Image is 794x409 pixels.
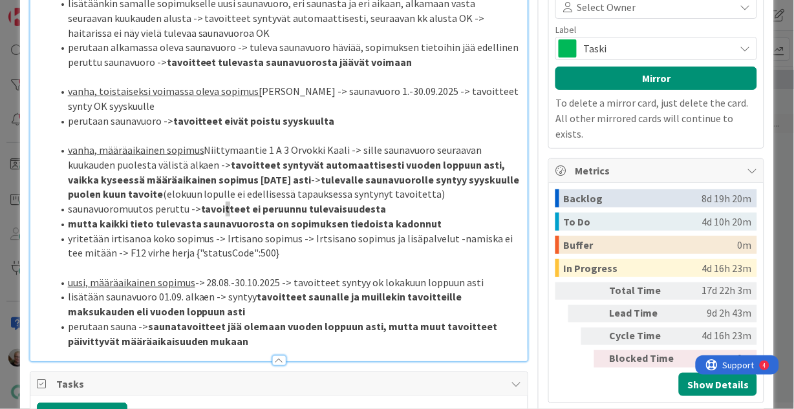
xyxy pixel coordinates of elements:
strong: tavoitteet syntyvät automaattisesti vuoden loppuun asti, vaikka kyseessä määräaikainen sopimus [D... [68,158,508,186]
li: yritetään irtisanoa koko sopimus -> Irtisano sopimus -> Irtsisano sopimus ja lisäpalvelut -namisk... [52,231,522,260]
span: Tasks [56,376,505,392]
div: In Progress [563,259,702,277]
div: Blocked Time [609,350,680,368]
p: To delete a mirror card, just delete the card. All other mirrored cards will continue to exists. [555,95,757,142]
li: saunavuoromuutos peruttu -> [52,202,522,216]
u: uusi, määräaikainen sopimus [68,276,195,289]
div: To Do [563,213,702,231]
div: 0m [685,350,751,368]
div: 9d 2h 43m [685,305,751,322]
div: 4d 16h 23m [702,259,751,277]
li: perutaan sauna -> [52,319,522,348]
strong: tavoitteet tulevasta saunavuorosta jäävät voimaan [167,56,413,68]
li: perutaan alkamassa oleva saunavuoro -> tuleva saunavuoro häviää, sopimuksen tietoihin jää edellin... [52,40,522,69]
u: vanha, määräaikainen sopimus [68,143,204,156]
li: Niittymaantie 1 A 3 Orvokki Kaali -> sille saunavuoro seuraavan kuukauden puolesta välistä alkaen... [52,143,522,202]
div: Total Time [609,282,680,300]
button: Mirror [555,67,757,90]
div: 0m [737,236,751,254]
strong: tavoitteet ei peruunnu tulevaisuudesta [201,202,387,215]
li: perutaan saunavuoro -> [52,114,522,129]
li: -> 28.08.-30.10.2025 -> tavoitteet syntyy ok lokakuun loppuun asti [52,275,522,290]
strong: tavoitteet saunalle ja muillekin tavoitteille maksukauden eli vuoden loppuun asti [68,290,464,318]
span: Metrics [575,163,740,178]
span: Label [555,25,576,34]
div: Lead Time [609,305,680,322]
div: Buffer [563,236,737,254]
div: 4 [67,5,70,16]
strong: saunatavoitteet jää olemaan vuoden loppuun asti, mutta muut tavoitteet päivittyvät määräaikaisuud... [68,320,500,348]
span: Support [27,2,59,17]
div: 17d 22h 3m [685,282,751,300]
strong: tavoitteet eivät poistu syyskuulta [173,114,335,127]
div: Backlog [563,189,702,207]
div: 4d 16h 23m [685,328,751,345]
div: 8d 19h 20m [702,189,751,207]
div: 4d 10h 20m [702,213,751,231]
div: Cycle Time [609,328,680,345]
strong: mutta kaikki tieto tulevasta saunavuorosta on sopimuksen tiedoista kadonnut [68,217,442,230]
strong: tulevalle saunavuorolle syntyy syyskuulle puolen kuun tavoite [68,173,522,201]
button: Show Details [679,373,757,396]
span: Taski [583,39,728,58]
u: vanha, toistaiseksi voimassa oleva sopimus [68,85,259,98]
li: [PERSON_NAME] -> saunavuoro 1.-30.09.2025 -> tavoitteet synty OK syyskuulle [52,84,522,113]
li: lisätään saunavuoro 01.09. alkaen -> syntyy [52,289,522,319]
